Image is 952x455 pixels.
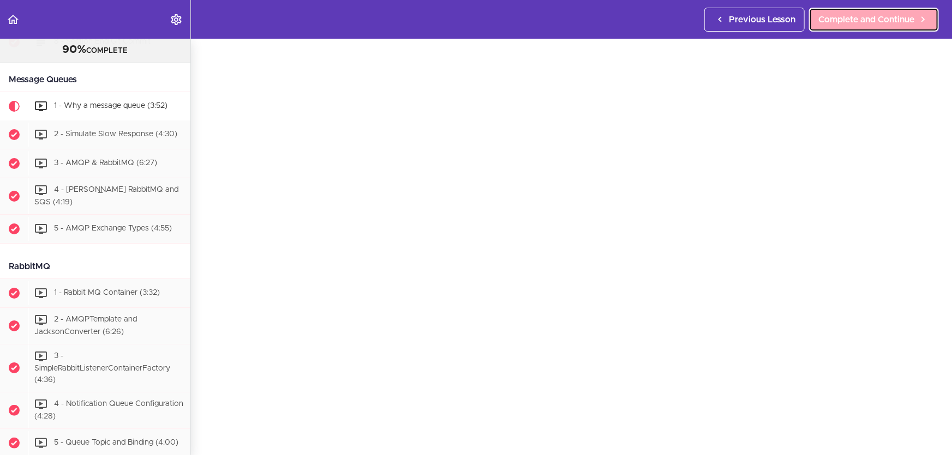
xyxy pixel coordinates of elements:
a: Previous Lesson [704,8,805,32]
span: 1 - Why a message queue (3:52) [54,102,167,110]
span: Previous Lesson [729,13,795,26]
span: 5 - Queue Topic and Binding (4:00) [54,439,178,446]
span: 1 - Rabbit MQ Container (3:32) [54,289,160,296]
span: 4 - Notification Queue Configuration (4:28) [34,400,183,420]
span: 4 - [PERSON_NAME] RabbitMQ and SQS (4:19) [34,186,178,207]
svg: Back to course curriculum [7,13,20,26]
a: Complete and Continue [809,8,939,32]
span: 3 - SimpleRabbitListenerContainerFactory (4:36) [34,352,170,384]
span: Complete and Continue [818,13,914,26]
span: 2 - Simulate Slow Response (4:30) [54,131,177,138]
iframe: Video Player [213,39,930,442]
svg: Settings Menu [170,13,183,26]
div: COMPLETE [14,43,177,57]
span: 2 - AMQPTemplate and JacksonConverter (6:26) [34,316,137,336]
span: 5 - AMQP Exchange Types (4:55) [54,225,172,232]
span: 90% [63,44,87,55]
span: 3 - AMQP & RabbitMQ (6:27) [54,160,157,167]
